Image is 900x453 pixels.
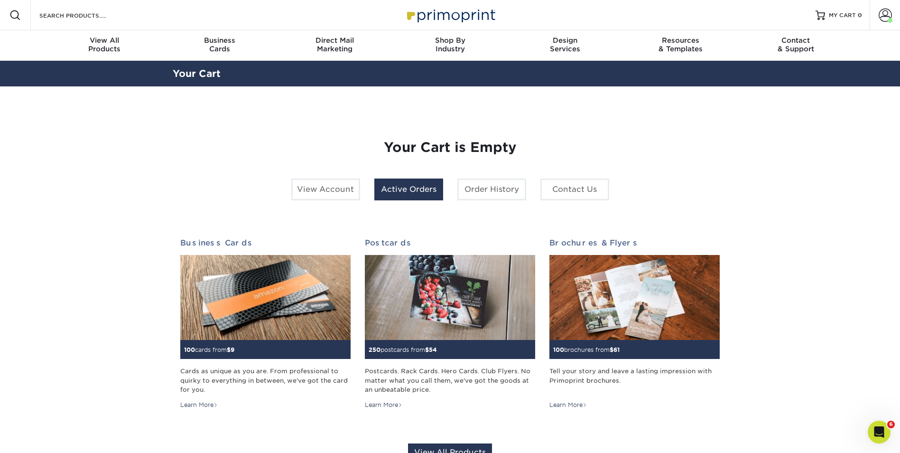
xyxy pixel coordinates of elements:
span: 0 [858,12,862,19]
img: Brochures & Flyers [549,255,720,340]
small: cards from [184,346,234,353]
span: $ [610,346,613,353]
div: Industry [392,36,508,53]
a: Order History [457,179,526,200]
div: Services [508,36,623,53]
a: BusinessCards [162,30,277,61]
span: 9 [231,346,234,353]
div: Learn More [365,401,402,409]
div: Learn More [549,401,587,409]
a: Contact& Support [738,30,854,61]
span: $ [227,346,231,353]
a: Shop ByIndustry [392,30,508,61]
a: Direct MailMarketing [277,30,392,61]
h2: Brochures & Flyers [549,238,720,247]
span: 61 [613,346,620,353]
span: 250 [369,346,380,353]
img: Postcards [365,255,535,340]
h2: Business Cards [180,238,351,247]
a: Your Cart [173,68,221,79]
small: postcards from [369,346,437,353]
h2: Postcards [365,238,535,247]
img: Business Cards [180,255,351,340]
a: Brochures & Flyers 100brochures from$61 Tell your story and leave a lasting impression with Primo... [549,238,720,409]
span: 54 [429,346,437,353]
small: brochures from [553,346,620,353]
span: View All [47,36,162,45]
span: MY CART [829,11,856,19]
span: Design [508,36,623,45]
a: Resources& Templates [623,30,738,61]
span: Contact [738,36,854,45]
span: Business [162,36,277,45]
a: Active Orders [374,179,443,200]
span: 100 [184,346,195,353]
img: Primoprint [403,5,498,25]
a: View Account [291,179,360,200]
div: & Support [738,36,854,53]
iframe: Google Customer Reviews [2,424,81,450]
span: 6 [887,421,895,428]
a: Business Cards 100cards from$9 Cards as unique as you are. From professional to quirky to everyth... [180,238,351,409]
a: Contact Us [540,179,609,200]
div: & Templates [623,36,738,53]
a: Postcards 250postcards from$54 Postcards. Rack Cards. Hero Cards. Club Flyers. No matter what you... [365,238,535,409]
span: Shop By [392,36,508,45]
div: Products [47,36,162,53]
a: DesignServices [508,30,623,61]
div: Cards [162,36,277,53]
div: Marketing [277,36,392,53]
iframe: Intercom live chat [868,421,891,444]
div: Postcards. Rack Cards. Hero Cards. Club Flyers. No matter what you call them, we've got the goods... [365,367,535,394]
span: $ [425,346,429,353]
h1: Your Cart is Empty [180,140,720,156]
span: Direct Mail [277,36,392,45]
div: Learn More [180,401,218,409]
input: SEARCH PRODUCTS..... [38,9,131,21]
div: Tell your story and leave a lasting impression with Primoprint brochures. [549,367,720,394]
span: 100 [553,346,564,353]
div: Cards as unique as you are. From professional to quirky to everything in between, we've got the c... [180,367,351,394]
a: View AllProducts [47,30,162,61]
span: Resources [623,36,738,45]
